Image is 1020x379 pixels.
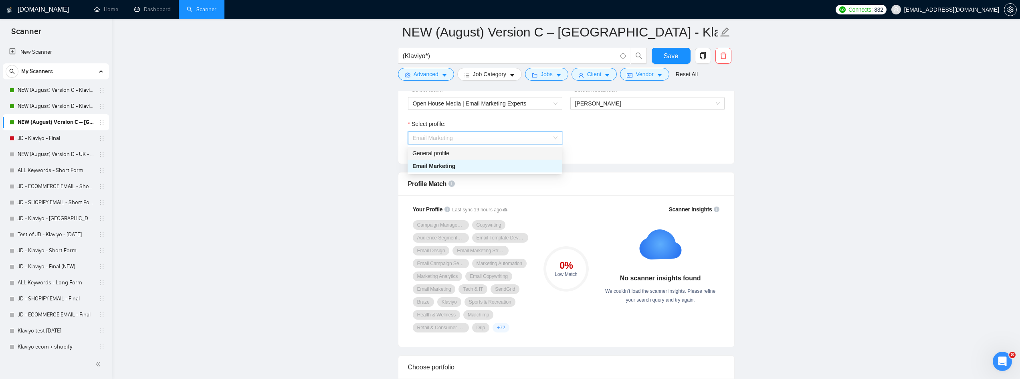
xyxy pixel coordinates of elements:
a: Test of JD - Klaviyo - [DATE] [18,227,94,243]
span: Retail & Consumer Goods [417,324,465,331]
span: holder [99,231,105,238]
span: copy [695,52,711,59]
span: Client [587,70,602,79]
span: 332 [874,5,883,14]
li: New Scanner [3,44,109,60]
span: Tech & IT [463,286,483,292]
span: Your Profile [413,206,443,213]
span: holder [99,135,105,142]
span: Profile Match [408,180,447,187]
a: JD - Klaviyo - [GEOGRAPHIC_DATA] - only [18,211,94,227]
span: Jobs [541,70,553,79]
span: caret-down [556,72,562,78]
span: Mailchimp [468,312,489,318]
span: info-circle [448,180,455,187]
span: holder [99,215,105,222]
div: General profile [408,147,562,160]
span: caret-down [509,72,515,78]
button: search [6,65,18,78]
div: General profile [412,149,557,158]
span: delete [716,52,731,59]
span: Braze [417,299,430,305]
a: JD - Klaviyo - Short Form [18,243,94,259]
span: Copywriting [477,222,501,228]
a: NEW (August) Version C - Klaviyo [18,82,94,98]
a: New Scanner [9,44,103,60]
a: dashboardDashboard [134,6,171,13]
a: homeHome [94,6,118,13]
a: searchScanner [187,6,216,13]
span: Job Category [473,70,506,79]
div: Low Match [543,272,589,277]
span: holder [99,151,105,158]
span: info-circle [714,207,719,212]
span: Email Marketing [417,286,451,292]
a: JD - ECOMMERCE EMAIL - Short Form [18,178,94,195]
span: bars [464,72,470,78]
span: Email Marketing Strategy [457,247,504,254]
span: + 72 [497,324,505,331]
span: Email Design [417,247,445,254]
span: search [631,52,646,59]
span: info-circle [444,207,450,212]
span: holder [99,87,105,93]
span: holder [99,280,105,286]
a: ALL Keywords - Short Form [18,162,94,178]
span: 8 [1009,352,1016,358]
span: caret-down [657,72,662,78]
span: user [578,72,584,78]
a: Klaviyo ecom + shopify [18,339,94,355]
input: Scanner name... [402,22,718,42]
span: SendGrid [495,286,515,292]
span: caret-down [442,72,447,78]
a: Klaviyo test [DATE] [18,323,94,339]
span: Drip [477,324,485,331]
span: Email Copywriting [470,273,508,280]
input: Search Freelance Jobs... [403,51,617,61]
a: NEW (August) Version D - Klaviyo [18,98,94,114]
span: holder [99,296,105,302]
a: NEW (August) Version D - UK - Klaviyo [18,146,94,162]
button: settingAdvancedcaret-down [398,68,454,81]
iframe: Intercom live chat [993,352,1012,371]
button: userClientcaret-down [572,68,617,81]
span: Klaviyo [442,299,457,305]
a: ALL Keywords - Long Form [18,275,94,291]
span: caret-down [604,72,610,78]
span: double-left [95,360,103,368]
span: holder [99,247,105,254]
span: folder [532,72,537,78]
span: setting [1004,6,1016,13]
img: logo [7,4,12,16]
a: Reset All [676,70,698,79]
span: Marketing Automation [477,260,522,267]
span: holder [99,344,105,350]
span: info-circle [620,53,626,59]
span: Marketing Analytics [417,273,458,280]
div: 0 % [543,261,589,270]
span: Select profile: [412,120,446,128]
a: setting [1004,6,1017,13]
span: Save [664,51,678,61]
span: holder [99,167,105,174]
span: My Scanners [21,63,53,79]
a: JD - SHOPIFY EMAIL - Short Form [18,195,94,211]
a: JD - ECOMMERCE EMAIL - Final [18,307,94,323]
button: delete [715,48,731,64]
span: Campaign Management [417,222,465,228]
strong: No scanner insights found [620,275,701,282]
span: Scanner Insights [669,207,712,212]
span: holder [99,312,105,318]
a: JD - Klaviyo - Final [18,130,94,146]
span: Last sync 19 hours ago [452,206,507,214]
a: JD - SHOPIFY EMAIL - Final [18,291,94,307]
span: edit [720,27,730,37]
button: setting [1004,3,1017,16]
button: idcardVendorcaret-down [620,68,669,81]
button: copy [695,48,711,64]
span: holder [99,119,105,126]
span: idcard [627,72,632,78]
span: setting [405,72,410,78]
span: Advanced [414,70,438,79]
span: Open House Media | Email Marketing Experts [413,97,557,109]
